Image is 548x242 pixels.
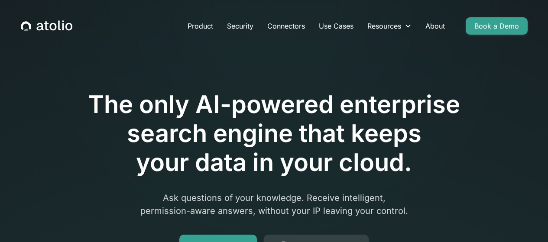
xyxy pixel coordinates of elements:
[466,17,528,35] a: Book a Demo
[360,17,418,35] div: Resources
[181,17,220,35] a: Product
[21,20,72,32] a: home
[108,191,441,217] p: Ask questions of your knowledge. Receive intelligent, permission-aware answers, without your IP l...
[220,17,260,35] a: Security
[367,21,401,31] div: Resources
[52,90,496,177] h1: The only AI-powered enterprise search engine that keeps your data in your cloud.
[312,17,360,35] a: Use Cases
[418,17,452,35] a: About
[260,17,312,35] a: Connectors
